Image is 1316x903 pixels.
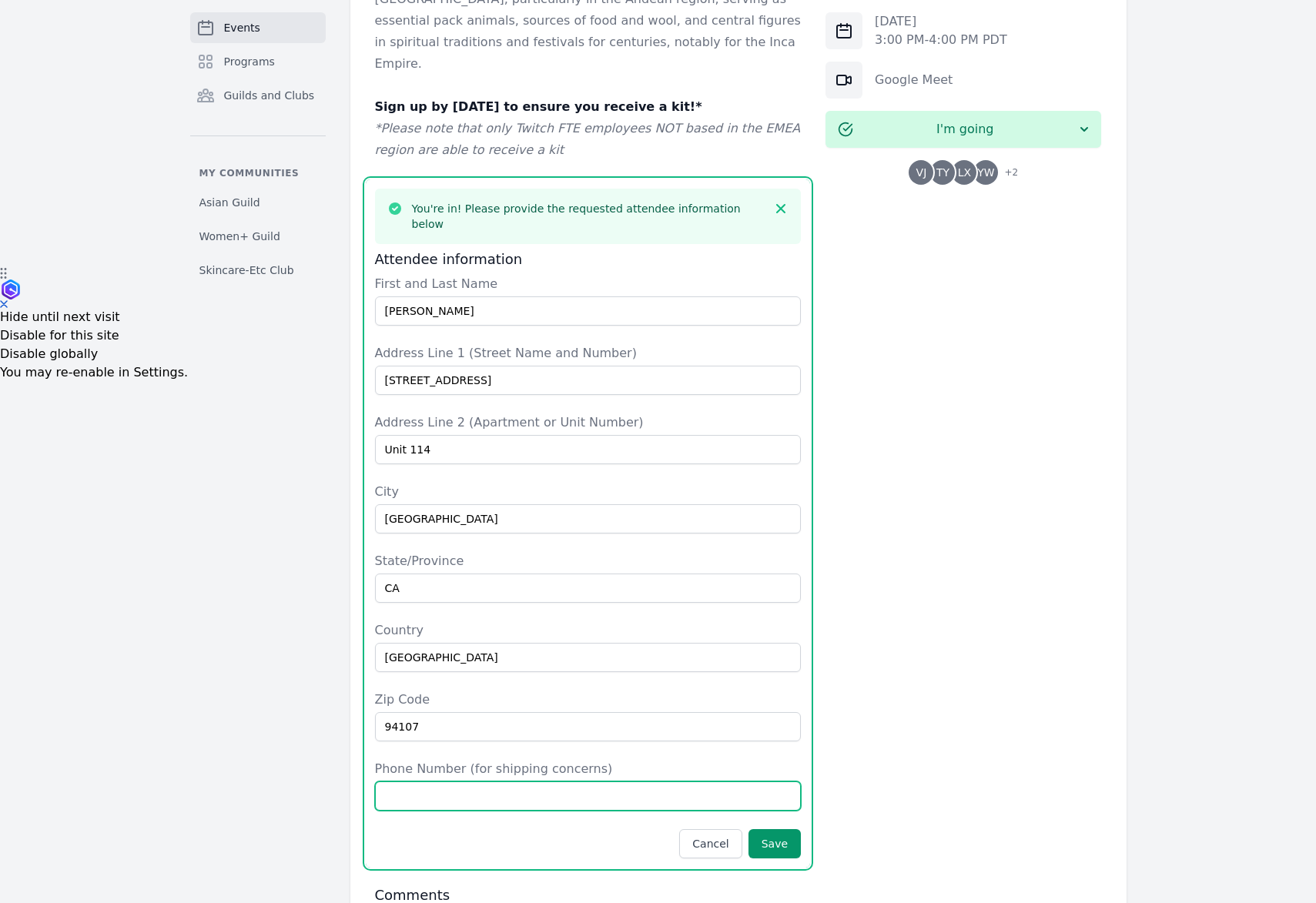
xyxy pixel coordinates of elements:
span: TY [936,167,949,178]
nav: Sidebar [190,12,326,284]
label: Address Line 2 (Apartment or Unit Number) [375,413,802,432]
label: Address Line 1 (Street Name and Number) [375,344,802,363]
a: Skincare-Etc Club [190,256,326,284]
button: I'm going [825,111,1101,148]
span: Women+ Guild [199,229,280,244]
span: Skincare-Etc Club [199,263,294,278]
a: Asian Guild [190,189,326,216]
p: [DATE] [875,12,1007,31]
a: Women+ Guild [190,222,326,250]
span: YW [977,167,994,178]
a: Programs [190,46,326,77]
span: Events [224,20,260,35]
span: LX [958,167,971,178]
a: Guilds and Clubs [190,80,326,111]
label: Phone Number (for shipping concerns) [375,760,802,778]
label: Zip Code [375,691,802,709]
p: My communities [190,167,326,179]
span: + 2 [995,163,1018,185]
span: VJ [916,167,927,178]
label: City [375,483,802,501]
h3: You're in! Please provide the requested attendee information below [412,201,765,232]
em: *Please note that only Twitch FTE employees NOT based in the EMEA region are able to receive a kit [375,121,801,157]
h3: Attendee information [375,250,802,269]
strong: Sign up by [DATE] to ensure you receive a kit!* [375,99,702,114]
p: 3:00 PM - 4:00 PM PDT [875,31,1007,49]
label: Country [375,621,802,640]
button: Save [748,829,801,858]
label: First and Last Name [375,275,802,293]
a: Events [190,12,326,43]
span: Asian Guild [199,195,260,210]
a: Google Meet [875,72,953,87]
span: Programs [224,54,275,69]
span: I'm going [853,120,1077,139]
label: State/Province [375,552,802,570]
span: Guilds and Clubs [224,88,315,103]
button: Cancel [679,829,742,858]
